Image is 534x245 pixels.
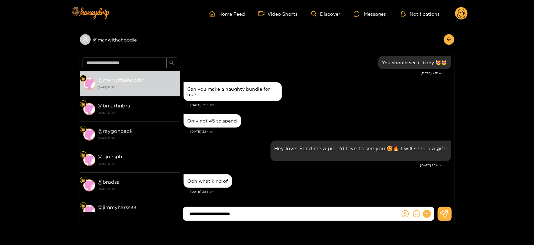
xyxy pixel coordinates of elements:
img: Fan Level [81,102,85,106]
div: Aug. 20, 2:54 am [184,114,241,128]
strong: [DATE] 13:39 [98,186,177,192]
img: Fan Level [81,178,85,182]
span: dollar [402,210,409,218]
strong: [DATE] 13:39 [98,135,177,141]
img: Fan Level [81,153,85,157]
div: Aug. 20, 2:35 pm [184,174,232,188]
strong: [DATE] 13:39 [98,161,177,167]
img: conversation [83,179,95,191]
a: Video Shorts [258,11,298,17]
strong: @ bradsa [98,179,120,185]
span: arrow-left [446,37,451,43]
div: [DATE] 2:10 am [184,71,444,76]
img: conversation [83,205,95,217]
div: Aug. 20, 1:39 pm [271,141,451,161]
img: conversation [83,129,95,141]
div: @manwithahoodie [80,34,180,45]
span: smile [413,210,420,218]
div: [DATE] 2:53 am [191,103,451,107]
img: Fan Level [81,128,85,132]
strong: @ manwithahoodie [98,77,145,83]
button: arrow-left [444,34,454,45]
div: Aug. 20, 2:53 am [184,82,282,101]
div: [DATE] 1:39 pm [184,163,444,168]
span: home [209,11,219,17]
img: Fan Level [81,204,85,208]
strong: [DATE] 13:39 [98,212,177,218]
span: user [82,36,88,43]
button: Notifications [399,10,442,17]
strong: [DATE] 13:39 [98,110,177,116]
strong: @ bmartinbra [98,103,131,108]
strong: @ reygonback [98,128,133,134]
span: search [169,60,174,66]
img: conversation [83,103,95,115]
div: You should see it baby 😻😻 [382,60,447,65]
div: Can you make a naughty bundle for me? [188,86,278,97]
button: search [167,58,177,68]
img: Fan Level [81,77,85,81]
a: Discover [311,11,340,17]
div: [DATE] 2:35 pm [191,189,451,194]
strong: @ jimmyharss33 [98,205,137,210]
div: Only got 45 to spend [188,118,237,124]
button: dollar [400,209,410,219]
strong: @ ajoesph [98,154,122,159]
a: Home Feed [209,11,245,17]
span: video-camera [258,11,268,17]
img: conversation [83,154,95,166]
div: Aug. 20, 2:10 am [378,56,451,69]
div: Messages [354,10,386,18]
div: Ooh what kind of [188,178,228,184]
img: conversation [83,78,95,90]
div: [DATE] 2:54 am [191,129,451,134]
p: Hey love! Send me a pic, I'd love to see you 🥰🔥 I will send u a gift! [275,145,447,152]
strong: [DATE] 14:35 [98,84,177,90]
